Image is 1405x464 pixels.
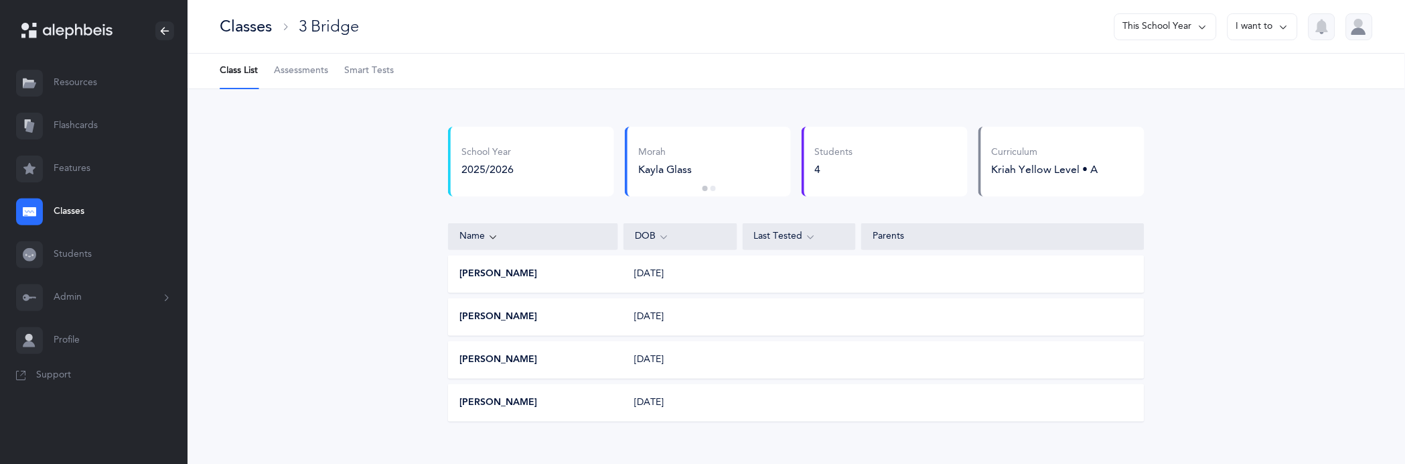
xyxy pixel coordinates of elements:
div: Kriah Yellow Level • A [992,162,1098,177]
div: [DATE] [624,353,737,367]
div: Curriculum [992,146,1098,160]
div: Students [815,146,853,160]
div: 4 [815,162,853,177]
button: [PERSON_NAME] [459,310,537,324]
div: [DATE] [624,396,737,410]
button: [PERSON_NAME] [459,396,537,410]
div: Morah [638,146,781,160]
button: [PERSON_NAME] [459,268,537,281]
button: 1 [702,186,708,191]
div: 3 Bridge [299,15,359,38]
div: [DATE] [624,268,737,281]
span: Support [36,369,71,382]
div: [DATE] [624,310,737,324]
span: Assessments [274,64,328,78]
div: Classes [220,15,272,38]
div: DOB [635,229,726,244]
div: Parents [873,230,1133,243]
button: I want to [1228,13,1298,40]
div: Kayla Glass [638,162,781,177]
div: Name [459,229,607,244]
button: This School Year [1114,13,1217,40]
span: Smart Tests [344,64,394,78]
button: 2 [711,186,716,191]
div: 2025/2026 [461,162,514,177]
div: School Year [461,146,514,160]
button: [PERSON_NAME] [459,353,537,367]
div: Last Tested [754,229,845,244]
